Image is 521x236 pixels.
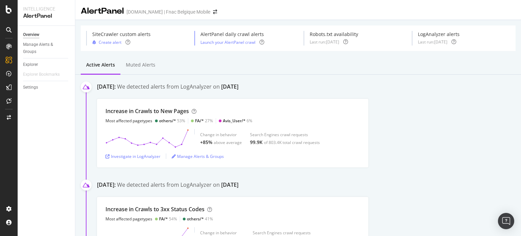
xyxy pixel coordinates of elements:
div: 99.9K [250,139,263,146]
div: Active alerts [86,61,115,68]
div: [DATE] [221,181,238,189]
div: 54% [159,216,177,222]
div: Intelligence [23,5,70,12]
div: [DOMAIN_NAME] | Fnac Belgique Mobile [127,8,210,15]
button: Create alert [92,39,121,46]
div: AlertPanel [23,12,70,20]
div: We detected alerts from LogAnalyzer on [117,181,238,190]
div: Search Engines crawl requests [250,132,320,138]
div: others/* [187,216,204,222]
div: LogAnalyzer alerts [418,31,460,38]
div: Explorer Bookmarks [23,71,60,78]
div: [DATE]: [97,181,116,190]
div: Most affected pagetypes [105,216,152,222]
div: others/* [159,118,176,124]
div: Muted alerts [126,61,155,68]
div: Change in behavior [200,230,245,236]
button: Investigate in LogAnalyzer [105,151,160,162]
div: Most affected pagetypes [105,118,152,124]
div: AlertPanel [81,5,124,17]
div: Search Engines crawl requests [253,230,322,236]
div: Change in behavior [200,132,242,138]
div: 27% [195,118,213,124]
div: AlertPanel daily crawl alerts [200,31,264,38]
div: +85% [200,139,212,146]
a: Manage Alerts & Groups [172,153,224,159]
div: Explorer [23,61,38,68]
button: Launch your AlertPanel crawl [200,39,255,46]
a: Explorer [23,61,70,68]
div: Manage Alerts & Groups [23,41,64,55]
a: Investigate in LogAnalyzer [105,153,160,159]
div: Last run: [DATE] [418,39,447,45]
div: above average [214,140,242,145]
div: of 803.4K total crawl requests [264,140,320,145]
div: Robots.txt availability [310,31,358,38]
div: We detected alerts from LogAnalyzer on [117,83,238,92]
div: Last run: [DATE] [310,39,339,45]
div: [DATE] [221,83,238,91]
a: Settings [23,84,70,91]
a: Manage Alerts & Groups [23,41,70,55]
div: Increase in Crawls to New Pages [105,107,189,115]
div: 6% [223,118,252,124]
div: 53% [159,118,185,124]
a: Explorer Bookmarks [23,71,66,78]
div: Open Intercom Messenger [498,213,514,229]
div: Create alert [99,39,121,45]
div: Settings [23,84,38,91]
div: [DATE]: [97,83,116,92]
a: Overview [23,31,70,38]
div: Increase in Crawls to 3xx Status Codes [105,205,205,213]
div: Overview [23,31,39,38]
div: arrow-right-arrow-left [213,10,217,14]
div: 41% [187,216,213,222]
div: SiteCrawler custom alerts [92,31,151,38]
div: Avis_User/* [223,118,246,124]
button: Manage Alerts & Groups [172,151,224,162]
